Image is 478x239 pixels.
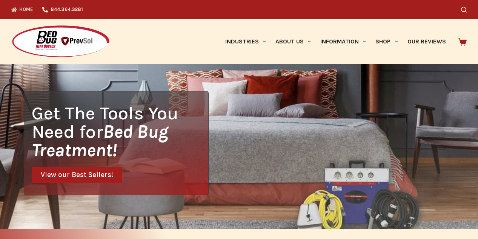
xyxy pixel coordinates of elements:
i: Bed Bug Treatment! [32,121,168,161]
a: Shop [371,19,403,64]
a: View our Best Sellers! [32,167,122,183]
span: View our Best Sellers! [41,171,113,179]
h1: Get The Tools You Need for [32,104,208,159]
a: Information [316,19,371,64]
a: About Us [271,19,315,64]
nav: Primary [220,19,450,64]
a: Our Reviews [403,19,450,64]
button: Search [461,7,467,12]
img: Prevsol/Bed Bug Heat Doctor [11,25,110,59]
a: Industries [220,19,271,64]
